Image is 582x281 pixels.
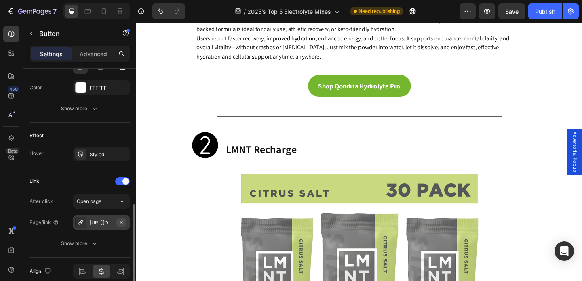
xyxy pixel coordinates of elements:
[30,198,53,205] div: After click
[30,132,44,139] div: Effect
[6,148,19,154] div: Beta
[53,6,57,16] p: 7
[30,101,130,116] button: Show more
[80,50,107,58] p: Advanced
[555,241,574,261] div: Open Intercom Messenger
[97,130,174,145] a: LMNT Recharge
[187,57,299,81] a: Shop Qondria Hydrolyte Pro
[61,239,99,247] div: Show more
[3,3,60,19] button: 7
[90,219,113,226] div: [URL][DOMAIN_NAME]
[528,3,562,19] button: Publish
[505,8,519,15] span: Save
[77,198,101,204] span: Open page
[30,219,59,226] div: Page/link
[30,150,44,157] div: Hover
[247,7,331,16] span: 2025’s Top 5 Electrolyte Mixes
[198,63,287,74] p: Shop Qondria Hydrolyte Pro
[136,23,582,281] iframe: Design area
[30,84,42,91] div: Color
[40,50,63,58] p: Settings
[65,13,406,41] span: Users report faster recovery, improved hydration, enhanced energy, and better focus. It supports ...
[498,3,525,19] button: Save
[61,105,99,113] div: Show more
[30,236,130,251] button: Show more
[90,151,128,158] div: Styled
[152,3,185,19] div: Undo/Redo
[535,7,555,16] div: Publish
[73,194,130,209] button: Open page
[244,7,246,16] span: /
[473,119,481,163] span: Advertorial Popup
[30,266,53,277] div: Align
[358,8,400,15] span: Need republishing
[30,178,39,185] div: Link
[39,29,108,38] p: Button
[8,86,19,92] div: 450
[90,84,128,92] div: FFFFFF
